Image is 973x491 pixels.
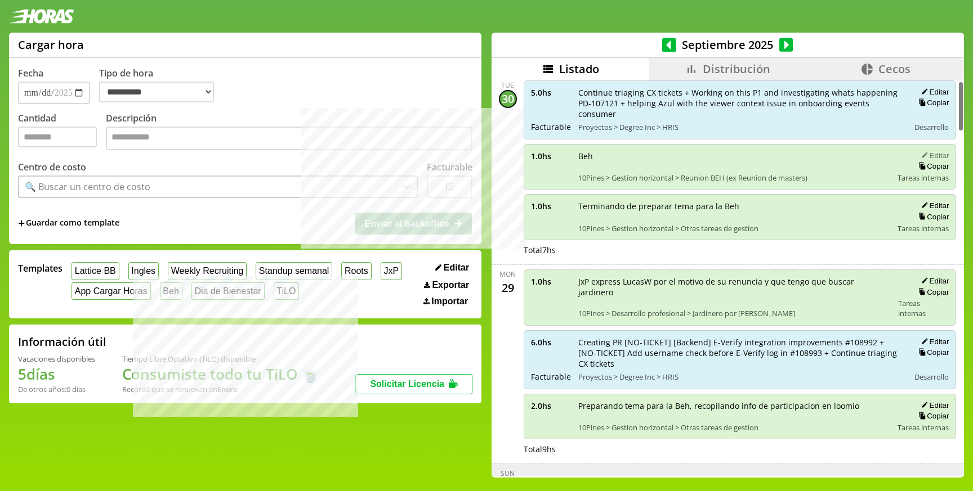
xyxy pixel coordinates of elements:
span: Creating PR [NO-TICKET] [Backend] E-Verify integration improvements #108992 + [NO-TICKET] Add use... [578,337,902,369]
div: Recordá que se renuevan en [122,384,319,394]
button: Exportar [421,280,472,291]
label: Descripción [106,112,472,153]
span: 10Pines > Gestion horizontal > Otras tareas de gestion [578,223,890,233]
div: Sun [501,469,515,478]
span: + [18,217,25,229]
button: Lattice BB [72,262,119,280]
span: Septiembre 2025 [676,37,779,52]
span: 1.0 hs [531,151,570,161]
span: Tareas internas [898,422,949,433]
button: Beh [160,282,182,300]
span: Cecos [878,61,910,76]
label: Tipo de hora [99,67,223,104]
button: JxP [381,262,402,280]
span: Listado [559,61,599,76]
label: Facturable [427,161,472,173]
b: Enero [217,384,238,394]
span: 10Pines > Gestion horizontal > Reunion BEH (ex Reunion de masters) [578,173,890,183]
span: Proyectos > Degree Inc > HRIS [578,122,902,132]
span: Tareas internas [898,223,949,233]
span: Editar [444,263,469,273]
div: Tiempo Libre Optativo (TiLO) disponible [122,354,319,364]
button: Editar [432,262,472,273]
h1: Consumiste todo tu TiLO 🍵 [122,364,319,384]
span: Tareas internas [898,173,949,183]
div: Tue [501,80,514,90]
span: Distribución [703,61,770,76]
span: Terminando de preparar tema para la Beh [578,201,890,211]
span: 6.0 hs [531,337,570,348]
button: Copiar [915,348,949,357]
span: Solicitar Licencia [370,379,444,389]
span: 5.0 hs [531,87,570,98]
textarea: Descripción [106,127,472,150]
button: Dia de Bienestar [191,282,265,300]
label: Cantidad [18,112,106,153]
span: Tareas internas [898,298,949,318]
img: logotipo [9,9,74,24]
span: Proyectos > Degree Inc > HRIS [578,372,902,382]
div: 29 [499,279,517,297]
span: Facturable [531,121,570,132]
button: Editar [918,400,949,410]
span: Beh [578,151,890,161]
button: Copiar [915,212,949,222]
span: Templates [18,262,63,274]
span: Desarrollo [914,122,949,132]
span: Exportar [432,280,469,290]
button: Copiar [915,287,949,297]
h1: Cargar hora [18,37,84,52]
h2: Información útil [18,334,106,349]
button: Editar [918,337,949,346]
button: Standup semanal [256,262,332,280]
div: De otros años: 0 días [18,384,95,394]
input: Cantidad [18,127,97,147]
span: 1.0 hs [531,276,570,287]
div: 30 [499,90,517,108]
div: Mon [499,269,516,279]
span: 1.0 hs [531,201,570,211]
span: Facturable [531,371,570,382]
button: App Cargar Horas [72,282,151,300]
span: Importar [431,296,468,307]
button: Solicitar Licencia [355,374,472,394]
select: Tipo de hora [99,82,214,102]
div: scrollable content [492,80,964,476]
h1: 5 días [18,364,95,384]
div: Total 7 hs [524,245,957,255]
span: Preparando tema para la Beh, recopilando info de participacion en loomio [578,400,890,411]
span: 10Pines > Desarrollo profesional > Jardinero por [PERSON_NAME] [578,308,890,318]
label: Fecha [18,67,43,79]
div: Vacaciones disponibles [18,354,95,364]
button: Weekly Recruiting [168,262,247,280]
button: Editar [918,151,949,160]
button: Copiar [915,411,949,421]
span: JxP express LucasW por el motivo de su renuncia y que tengo que buscar jardinero [578,276,890,298]
label: Centro de costo [18,161,86,173]
span: Continue triaging CX tickets + Working on this P1 and investigating whats happening PD-107121 + h... [578,87,902,119]
button: Editar [918,201,949,210]
div: Total 9 hs [524,444,957,454]
button: Ingles [128,262,159,280]
span: 2.0 hs [531,400,570,411]
span: Desarrollo [914,372,949,382]
button: Copiar [915,161,949,171]
div: 🔍 Buscar un centro de costo [25,181,150,193]
button: Editar [918,276,949,286]
button: Copiar [915,98,949,107]
span: 10Pines > Gestion horizontal > Otras tareas de gestion [578,422,890,433]
button: TiLO [274,282,300,300]
span: +Guardar como template [18,217,119,229]
button: Roots [341,262,371,280]
button: Editar [918,87,949,97]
